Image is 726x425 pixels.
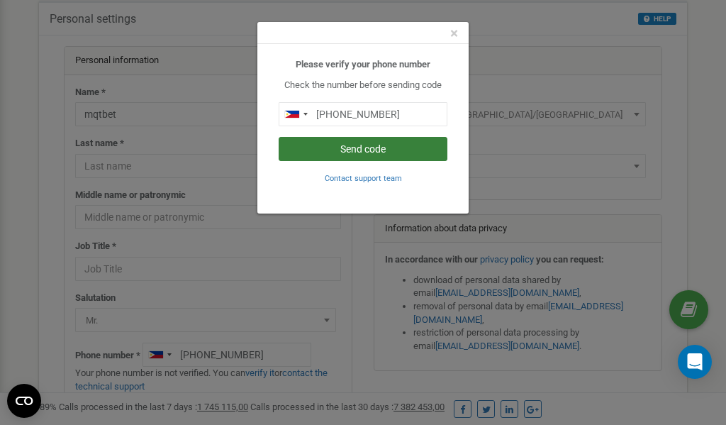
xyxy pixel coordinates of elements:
b: Please verify your phone number [296,59,430,70]
button: Open CMP widget [7,384,41,418]
p: Check the number before sending code [279,79,447,92]
button: Close [450,26,458,41]
input: 0905 123 4567 [279,102,447,126]
div: Open Intercom Messenger [678,345,712,379]
button: Send code [279,137,447,161]
span: × [450,25,458,42]
a: Contact support team [325,172,402,183]
small: Contact support team [325,174,402,183]
div: Telephone country code [279,103,312,126]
